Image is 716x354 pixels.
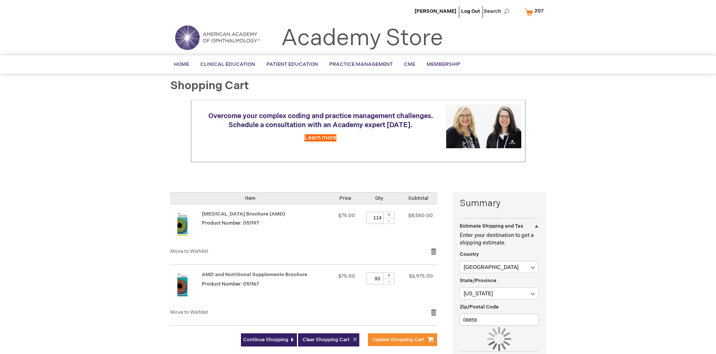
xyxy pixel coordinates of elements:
span: Membership [427,61,460,67]
strong: Summary [460,197,539,210]
a: Academy Store [281,25,443,52]
span: Product Number: 051197 [202,220,259,226]
span: CME [404,61,415,67]
span: 207 [534,8,543,14]
a: Age-Related Macular Degeneration Brochure (AMD) [170,212,202,240]
span: $8,550.00 [408,213,433,219]
button: Clear Shopping Cart [298,333,359,346]
div: - [383,218,395,224]
span: Overcome your complex coding and practice management challenges. Schedule a consultation with an ... [208,112,433,129]
span: Update Shopping Cart [372,337,424,343]
span: Subtotal [408,195,428,201]
span: Search [484,4,512,19]
span: $6,975.00 [409,273,433,279]
span: $75.00 [338,213,355,219]
span: Zip/Postal Code [460,304,499,310]
input: Qty [366,272,389,284]
a: Move to Wishlist [170,309,208,315]
a: 207 [523,5,548,18]
img: Age-Related Macular Degeneration Brochure (AMD) [170,212,194,236]
span: Country [460,251,479,257]
img: Loading... [487,327,511,351]
a: AMD and Nutritional Supplements Brochure [170,272,202,301]
a: [MEDICAL_DATA] Brochure (AMD) [202,211,285,217]
p: Enter your destination to get a shipping estimate. [460,232,539,247]
a: Learn more [304,134,336,141]
button: Update Shopping Cart [368,333,437,346]
span: Item [245,195,256,201]
strong: Estimate Shipping and Tax [460,223,523,229]
span: Practice Management [329,61,393,67]
span: Home [174,61,189,67]
img: AMD and Nutritional Supplements Brochure [170,272,194,296]
span: Clear Shopping Cart [303,337,350,343]
span: Qty [375,195,383,201]
span: $75.00 [338,273,355,279]
a: Continue Shopping [241,333,297,346]
span: Price [339,195,351,201]
div: + [383,212,395,218]
div: + [383,272,395,279]
span: Clinical Education [200,61,255,67]
span: Continue Shopping [243,337,288,343]
span: State/Province [460,278,497,284]
span: Patient Education [266,61,318,67]
a: [PERSON_NAME] [415,8,456,14]
span: Product Number: 051167 [202,281,259,287]
a: Log Out [461,8,480,14]
div: - [383,278,395,284]
span: Shopping Cart [170,79,249,93]
input: Qty [366,212,389,224]
a: AMD and Nutritional Supplements Brochure [202,272,307,278]
img: Schedule a consultation with an Academy expert today [446,104,521,148]
a: Move to Wishlist [170,248,208,254]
